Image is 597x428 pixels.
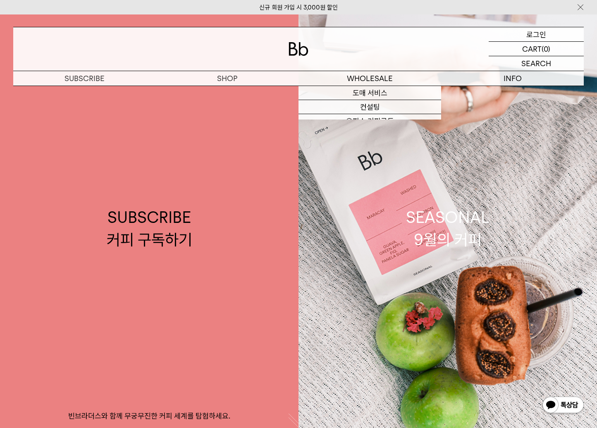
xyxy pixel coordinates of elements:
p: CART [522,42,542,56]
a: SUBSCRIBE [13,71,156,86]
a: 신규 회원 가입 시 3,000원 할인 [259,4,338,11]
div: SUBSCRIBE 커피 구독하기 [107,206,192,250]
a: 로그인 [489,27,584,42]
p: 로그인 [526,27,546,41]
div: SEASONAL 9월의 커피 [406,206,490,250]
a: 도매 서비스 [298,86,441,100]
p: WHOLESALE [298,71,441,86]
a: 컨설팅 [298,100,441,114]
a: SHOP [156,71,298,86]
p: INFO [441,71,584,86]
img: 카카오톡 채널 1:1 채팅 버튼 [542,396,585,416]
p: (0) [542,42,550,56]
img: 로고 [289,42,308,56]
a: CART (0) [489,42,584,56]
p: SEARCH [521,56,551,71]
a: 오피스 커피구독 [298,114,441,128]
